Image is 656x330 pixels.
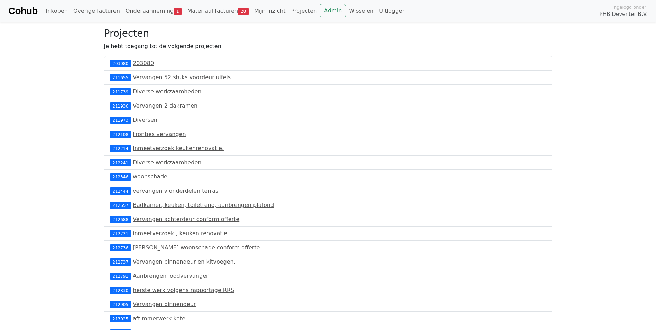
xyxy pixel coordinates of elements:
a: Inmeetverzoek keukenrenovatie. [133,145,224,152]
div: 211655 [110,74,131,81]
div: 212444 [110,187,131,194]
p: Je hebt toegang tot de volgende projecten [104,42,552,51]
a: woonschade [133,173,167,180]
div: 212346 [110,173,131,180]
a: Materiaal facturen28 [184,4,251,18]
div: 212791 [110,273,131,279]
a: Vervangen achterdeur conform offerte [133,216,239,222]
a: Uitloggen [376,4,408,18]
a: Diversen [133,117,157,123]
div: 212214 [110,145,131,152]
a: Frontjes vervangen [133,131,186,137]
span: PHB Deventer B.V. [599,10,648,18]
a: Aanbrengen loodvervanger [133,273,209,279]
a: [PERSON_NAME] woonschade conform offerte. [133,244,262,251]
a: Inkopen [43,4,70,18]
a: Badkamer, keuken, toiletreno, aanbrengen plafond [133,202,274,208]
a: Cohub [8,3,37,19]
span: Ingelogd onder: [612,4,648,10]
a: Onderaanneming1 [123,4,185,18]
div: 212905 [110,301,131,308]
a: Diverse werkzaamheden [133,88,201,95]
a: Admin [320,4,346,17]
a: Mijn inzicht [251,4,288,18]
a: Vervangen binnendeur en kitvoegen. [133,258,235,265]
span: 28 [238,8,249,15]
div: 211936 [110,102,131,109]
a: inmeetverzoek , keuken renovatie [133,230,227,237]
div: 212657 [110,202,131,209]
a: Diverse werkzaamheden [133,159,201,166]
a: 203080 [133,60,154,66]
a: Vervangen 52 stuks voordeurluifels [133,74,231,81]
div: 212241 [110,159,131,166]
a: Wisselen [346,4,376,18]
a: Overige facturen [71,4,123,18]
div: 211973 [110,117,131,123]
span: 1 [174,8,182,15]
div: 212737 [110,258,131,265]
a: vervangen vlonderdelen terras [133,187,218,194]
div: 212721 [110,230,131,237]
a: Projecten [288,4,320,18]
h3: Projecten [104,28,552,39]
a: Vervangen 2 dakramen [133,102,197,109]
div: 212736 [110,244,131,251]
div: 203080 [110,60,131,67]
a: Vervangen binnendeur [133,301,196,308]
div: 212108 [110,131,131,138]
div: 212830 [110,287,131,294]
div: 213025 [110,315,131,322]
div: 211739 [110,88,131,95]
a: herstelwerk volgens rapportage RRS [133,287,234,293]
a: aftimmerwerk ketel [133,315,187,322]
div: 212688 [110,216,131,223]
